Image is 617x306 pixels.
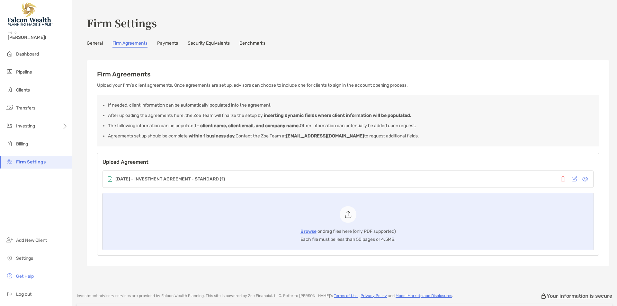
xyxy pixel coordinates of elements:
[6,140,13,147] img: billing icon
[300,229,317,234] span: Browse
[16,51,39,57] span: Dashboard
[361,293,387,298] a: Privacy Policy
[16,238,47,243] span: Add New Client
[8,35,68,40] span: [PERSON_NAME]!
[16,141,28,147] span: Billing
[115,177,225,182] h4: [DATE] - INVESTMENT AGREEMENT - STANDARD (1)
[16,105,35,111] span: Transfers
[6,86,13,93] img: clients icon
[16,123,35,129] span: Investing
[300,235,396,243] p: Each file must be less than 50 pages or 4.5MB.
[108,123,593,128] li: The following information can be populated - Other information can potentially be added upon requ...
[97,71,599,78] h3: Firm Agreements
[6,272,13,280] img: get-help icon
[16,274,34,279] span: Get Help
[200,123,300,128] b: client name, client email, and company name.
[6,104,13,111] img: transfers icon
[6,50,13,57] img: dashboard icon
[87,40,103,48] a: General
[157,40,178,48] a: Payments
[16,159,46,165] span: Firm Settings
[188,40,230,48] a: Security Equivalents
[16,292,31,297] span: Log out
[396,293,452,298] a: Model Marketplace Disclosures
[8,3,53,26] img: Falcon Wealth Planning Logo
[239,40,265,48] a: Benchmarks
[300,227,396,235] p: or drag files here (only PDF supported)
[87,15,609,30] h3: Firm Settings
[16,69,32,75] span: Pipeline
[6,290,13,298] img: logout icon
[77,293,453,298] p: Investment advisory services are provided by Falcon Wealth Planning . This site is powered by Zoe...
[334,293,358,298] a: Terms of Use
[286,133,364,139] b: [EMAIL_ADDRESS][DOMAIN_NAME]
[6,254,13,262] img: settings icon
[16,87,30,93] span: Clients
[6,158,13,165] img: firm-settings icon
[264,113,411,118] b: inserting dynamic fields where client information will be populated.
[108,133,593,139] li: Agreements set up should be complete Contact the Zoe Team at to request additional fields.
[6,68,13,75] img: pipeline icon
[108,113,593,118] li: After uploading the agreements here, the Zoe Team will finalize the setup by
[103,158,594,166] h3: Upload Agreement
[112,40,148,48] a: Firm Agreements
[6,236,13,244] img: add_new_client icon
[189,133,236,139] b: within 1 business day.
[97,83,599,88] p: Upload your firm’s client agreements. Once agreements are set up, advisors can choose to include ...
[6,122,13,129] img: investing icon
[16,256,33,261] span: Settings
[108,102,593,108] li: If needed, client information can be automatically populated into the agreement.
[547,293,612,299] p: Your information is secure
